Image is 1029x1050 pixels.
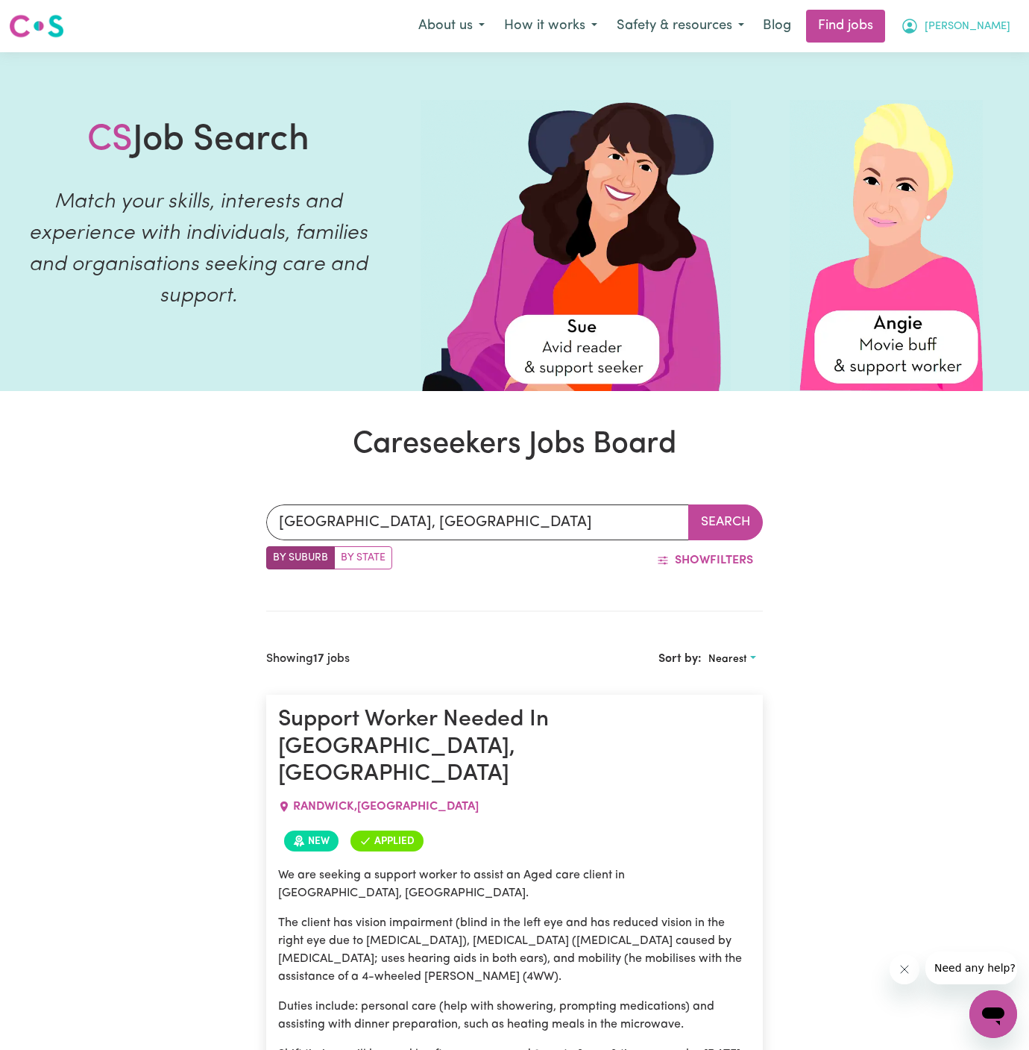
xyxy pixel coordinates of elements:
span: Sort by: [658,653,702,665]
h1: Job Search [87,119,309,163]
b: 17 [313,653,324,665]
p: Duties include: personal care (help with showering, prompting medications) and assisting with din... [278,998,751,1034]
img: Careseekers logo [9,13,64,40]
h1: Support Worker Needed In [GEOGRAPHIC_DATA], [GEOGRAPHIC_DATA] [278,707,751,788]
iframe: Close message [890,954,919,984]
button: Safety & resources [607,10,754,42]
a: Find jobs [806,10,885,43]
h2: Showing jobs [266,652,350,666]
span: CS [87,122,133,158]
span: Show [675,554,710,566]
a: Blog [754,10,800,43]
label: Search by suburb/post code [266,546,335,569]
button: About us [409,10,494,42]
button: My Account [891,10,1020,42]
iframe: Button to launch messaging window [969,990,1017,1038]
span: You've applied for this job [350,831,424,851]
button: Sort search results [702,648,763,671]
span: Job posted within the last 30 days [284,831,339,851]
iframe: Message from company [925,951,1017,984]
p: Match your skills, interests and experience with individuals, families and organisations seeking ... [18,187,379,312]
button: ShowFilters [647,546,763,575]
a: Careseekers logo [9,9,64,43]
span: Nearest [708,654,747,665]
span: [PERSON_NAME] [925,19,1010,35]
p: The client has vision impairment (blind in the left eye and has reduced vision in the right eye d... [278,914,751,986]
label: Search by state [334,546,392,569]
button: Search [688,504,763,540]
span: RANDWICK , [GEOGRAPHIC_DATA] [293,801,479,813]
input: Enter a suburb or postcode [266,504,689,540]
button: How it works [494,10,607,42]
p: We are seeking a support worker to assist an Aged care client in [GEOGRAPHIC_DATA], [GEOGRAPHIC_D... [278,866,751,902]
